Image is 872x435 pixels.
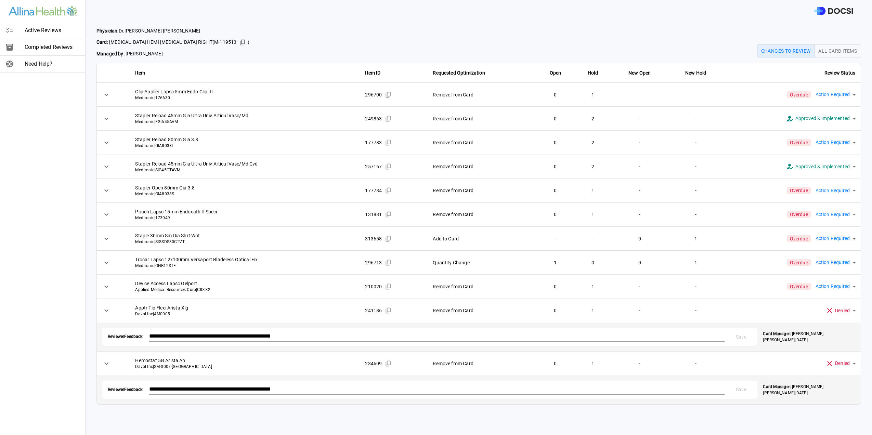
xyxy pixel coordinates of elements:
[795,163,850,171] span: Approved & Implemented
[536,107,575,131] td: 0
[575,352,611,375] td: 1
[588,70,598,76] strong: Hold
[536,202,575,226] td: 0
[611,131,668,155] td: -
[433,70,485,76] strong: Requested Optimization
[611,352,668,375] td: -
[25,60,80,68] span: Need Help?
[816,139,850,146] span: Action Required
[763,384,791,389] strong: Card Manager:
[96,39,108,45] strong: Card:
[365,259,382,266] span: 296713
[383,305,393,316] button: Copied!
[365,307,382,314] span: 241186
[365,211,382,218] span: 131881
[821,354,861,373] div: Denied
[135,119,354,125] span: Medtronic | EGIA45AVM
[135,263,354,269] span: Medtronic | ONB12STF
[365,283,382,290] span: 210020
[135,112,354,119] span: Stapler Reload 45mm Gia Ultra Univ Articul Vasc/Md
[811,205,861,224] div: Action Required
[787,211,811,218] span: Overdue
[365,187,382,194] span: 177784
[427,251,536,275] td: Quantity Change
[427,275,536,299] td: Remove from Card
[135,167,354,173] span: Medtronic | SIG45CTAVM
[237,37,248,48] button: Copied!
[668,275,723,299] td: -
[575,227,611,251] td: -
[427,179,536,202] td: Remove from Card
[787,283,811,290] span: Overdue
[427,131,536,155] td: Remove from Card
[575,107,611,131] td: 2
[108,387,144,393] span: Reviewer Feedback:
[811,229,861,248] div: Action Required
[816,282,850,290] span: Action Required
[611,227,668,251] td: 0
[536,352,575,375] td: 0
[811,181,861,200] div: Action Required
[365,139,382,146] span: 177783
[427,227,536,251] td: Add to Card
[9,6,77,16] img: Site Logo
[787,91,811,98] span: Overdue
[135,160,354,167] span: Stapler Reload 45mm Gia Ultra Univ Articul Vasc/Md Cvd
[835,307,850,315] span: Denied
[787,139,811,146] span: Overdue
[787,235,811,242] span: Overdue
[135,311,354,317] span: Davol Inc | AM0005
[365,163,382,170] span: 257167
[383,358,393,369] button: Copied!
[611,155,668,179] td: -
[135,191,354,197] span: Medtronic | GIA8038S
[628,70,651,76] strong: New Open
[383,161,393,172] button: Copied!
[108,334,144,340] span: Reviewer Feedback:
[757,44,815,57] button: Changes to Review
[668,83,723,107] td: -
[365,91,382,98] span: 296700
[668,352,723,375] td: -
[611,83,668,107] td: -
[816,91,850,98] span: Action Required
[536,251,575,275] td: 1
[427,107,536,131] td: Remove from Card
[787,259,811,266] span: Overdue
[763,331,855,343] p: [PERSON_NAME] [PERSON_NAME] , [DATE]
[383,90,393,100] button: Copied!
[763,331,791,336] strong: Card Manager:
[365,70,380,76] strong: Item ID
[668,202,723,226] td: -
[611,251,668,275] td: 0
[575,83,611,107] td: 1
[611,275,668,299] td: -
[550,70,561,76] strong: Open
[427,202,536,226] td: Remove from Card
[816,259,850,266] span: Action Required
[383,281,393,292] button: Copied!
[383,258,393,268] button: Copied!
[383,209,393,220] button: Copied!
[135,239,354,245] span: Medtronic | SIGSDS30CTVT
[668,227,723,251] td: 1
[135,304,354,311] span: Apptr Tip Flexi Arista Xlg
[814,44,861,57] button: All Card Items
[763,384,855,396] p: [PERSON_NAME] [PERSON_NAME] , [DATE]
[135,357,354,364] span: Hemostat 5G Arista Ah
[96,37,250,48] span: [MEDICAL_DATA] HEMI [MEDICAL_DATA] RIGHT ( M-119513 )
[668,299,723,322] td: -
[25,43,80,51] span: Completed Reviews
[611,299,668,322] td: -
[835,359,850,367] span: Denied
[135,184,354,191] span: Stapler Open 80mm Gia 3.8
[821,301,861,320] div: Denied
[96,27,250,35] span: Dr. [PERSON_NAME] [PERSON_NAME]
[575,202,611,226] td: 1
[383,185,393,196] button: Copied!
[611,179,668,202] td: -
[135,208,354,215] span: Pouch Lapsc 15mm Endocath II Speci
[365,360,382,367] span: 234609
[135,215,354,221] span: Medtronic | 173049
[668,131,723,155] td: -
